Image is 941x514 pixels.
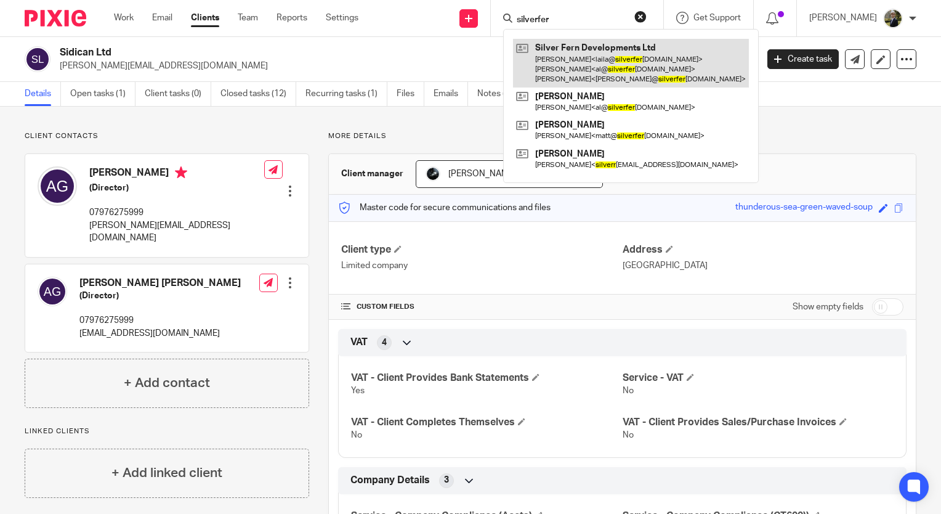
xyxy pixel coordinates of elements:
span: 3 [444,474,449,486]
h5: (Director) [79,290,241,302]
a: Team [238,12,258,24]
label: Show empty fields [793,301,863,313]
p: More details [328,131,916,141]
h4: VAT - Client Provides Bank Statements [351,372,622,385]
p: Master code for secure communications and files [338,202,551,214]
img: 1000002122.jpg [426,166,440,181]
h4: [PERSON_NAME] [89,166,264,182]
h3: Client manager [341,168,403,180]
h4: [PERSON_NAME] [PERSON_NAME] [79,277,241,290]
img: Pixie [25,10,86,27]
a: Work [114,12,134,24]
a: Notes (2) [477,82,522,106]
span: No [623,386,634,395]
span: No [351,431,362,439]
h4: VAT - Client Provides Sales/Purchase Invoices [623,416,894,429]
p: [PERSON_NAME] [809,12,877,24]
h2: Sidican Ltd [60,46,611,59]
p: 07976275999 [89,206,264,219]
p: Client contacts [25,131,309,141]
span: VAT [350,336,368,349]
p: 07976275999 [79,314,241,327]
p: [EMAIL_ADDRESS][DOMAIN_NAME] [79,327,241,340]
h4: Client type [341,243,622,256]
div: thunderous-sea-green-waved-soup [735,201,873,215]
a: Closed tasks (12) [220,82,296,106]
img: svg%3E [38,166,77,206]
p: Linked clients [25,426,309,436]
h4: + Add linked client [111,463,222,483]
a: Reports [277,12,307,24]
a: Settings [326,12,358,24]
span: [PERSON_NAME] [448,169,516,178]
h4: VAT - Client Completes Themselves [351,416,622,429]
p: [GEOGRAPHIC_DATA] [623,259,903,272]
a: Open tasks (1) [70,82,135,106]
span: 4 [382,337,387,349]
span: Yes [351,386,365,395]
img: svg%3E [38,277,67,306]
a: Details [25,82,61,106]
a: Create task [767,49,839,69]
img: ACCOUNTING4EVERYTHING-9.jpg [883,9,903,28]
a: Files [397,82,424,106]
a: Client tasks (0) [145,82,211,106]
span: No [623,431,634,439]
button: Clear [634,10,647,23]
img: svg%3E [25,46,50,72]
p: [PERSON_NAME][EMAIL_ADDRESS][DOMAIN_NAME] [89,219,264,245]
h5: (Director) [89,182,264,194]
a: Recurring tasks (1) [305,82,387,106]
h4: + Add contact [124,373,210,393]
h4: Service - VAT [623,372,894,385]
i: Primary [175,166,187,179]
p: Limited company [341,259,622,272]
span: Company Details [350,474,430,487]
a: Emails [434,82,468,106]
a: Clients [191,12,219,24]
p: [PERSON_NAME][EMAIL_ADDRESS][DOMAIN_NAME] [60,60,749,72]
input: Search [515,15,626,26]
a: Email [152,12,172,24]
h4: CUSTOM FIELDS [341,302,622,312]
h4: Address [623,243,903,256]
span: Get Support [693,14,741,22]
